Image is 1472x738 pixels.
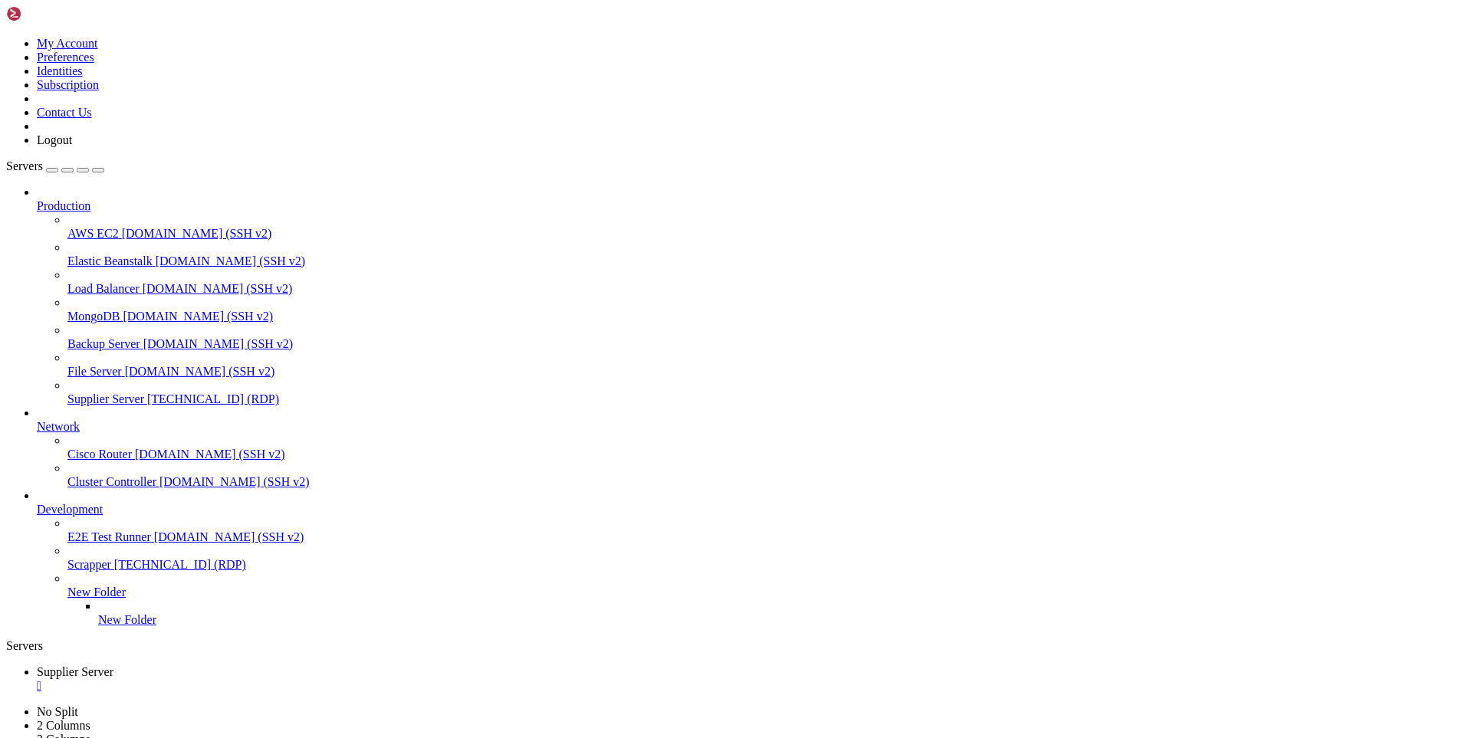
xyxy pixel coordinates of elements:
span: Servers [6,159,43,172]
li: Scrapper [TECHNICAL_ID] (RDP) [67,544,1466,572]
span: [DOMAIN_NAME] (SSH v2) [156,254,306,267]
a: Cluster Controller [DOMAIN_NAME] (SSH v2) [67,475,1466,489]
span: Supplier Server [37,665,113,678]
li: Cluster Controller [DOMAIN_NAME] (SSH v2) [67,461,1466,489]
li: File Server [DOMAIN_NAME] (SSH v2) [67,351,1466,379]
a: Supplier Server [37,665,1466,693]
span: Development [37,503,103,516]
li: New Folder [67,572,1466,627]
span: Cluster Controller [67,475,156,488]
a:  [37,679,1466,693]
span: [TECHNICAL_ID] (RDP) [147,392,279,405]
span: Network [37,420,80,433]
li: E2E Test Runner [DOMAIN_NAME] (SSH v2) [67,517,1466,544]
li: Network [37,406,1466,489]
span: [DOMAIN_NAME] (SSH v2) [125,365,275,378]
a: New Folder [67,585,1466,599]
span: Scrapper [67,558,111,571]
li: Cisco Router [DOMAIN_NAME] (SSH v2) [67,434,1466,461]
a: Production [37,199,1466,213]
span: [DOMAIN_NAME] (SSH v2) [159,475,310,488]
a: Supplier Server [TECHNICAL_ID] (RDP) [67,392,1466,406]
a: Cisco Router [DOMAIN_NAME] (SSH v2) [67,448,1466,461]
span: [DOMAIN_NAME] (SSH v2) [135,448,285,461]
img: Shellngn [6,6,94,21]
span: Backup Server [67,337,140,350]
span: Production [37,199,90,212]
li: New Folder [98,599,1466,627]
li: Supplier Server [TECHNICAL_ID] (RDP) [67,379,1466,406]
span: [DOMAIN_NAME] (SSH v2) [122,227,272,240]
a: Load Balancer [DOMAIN_NAME] (SSH v2) [67,282,1466,296]
span: New Folder [98,613,156,626]
a: File Server [DOMAIN_NAME] (SSH v2) [67,365,1466,379]
a: Scrapper [TECHNICAL_ID] (RDP) [67,558,1466,572]
a: Subscription [37,78,99,91]
a: Contact Us [37,106,92,119]
li: AWS EC2 [DOMAIN_NAME] (SSH v2) [67,213,1466,241]
span: New Folder [67,585,126,599]
li: Elastic Beanstalk [DOMAIN_NAME] (SSH v2) [67,241,1466,268]
span: AWS EC2 [67,227,119,240]
li: Production [37,185,1466,406]
span: [DOMAIN_NAME] (SSH v2) [123,310,273,323]
a: No Split [37,705,78,718]
span: Elastic Beanstalk [67,254,153,267]
a: Identities [37,64,83,77]
a: AWS EC2 [DOMAIN_NAME] (SSH v2) [67,227,1466,241]
span: MongoDB [67,310,120,323]
a: Servers [6,159,104,172]
span: E2E Test Runner [67,530,151,543]
span: [DOMAIN_NAME] (SSH v2) [143,337,294,350]
li: Load Balancer [DOMAIN_NAME] (SSH v2) [67,268,1466,296]
span: [DOMAIN_NAME] (SSH v2) [154,530,304,543]
div: Servers [6,639,1466,653]
a: New Folder [98,613,1466,627]
li: MongoDB [DOMAIN_NAME] (SSH v2) [67,296,1466,323]
span: [DOMAIN_NAME] (SSH v2) [143,282,293,295]
li: Development [37,489,1466,627]
a: E2E Test Runner [DOMAIN_NAME] (SSH v2) [67,530,1466,544]
span: [TECHNICAL_ID] (RDP) [114,558,246,571]
span: Supplier Server [67,392,144,405]
a: Backup Server [DOMAIN_NAME] (SSH v2) [67,337,1466,351]
a: Network [37,420,1466,434]
span: Cisco Router [67,448,132,461]
a: Logout [37,133,72,146]
span: File Server [67,365,122,378]
a: MongoDB [DOMAIN_NAME] (SSH v2) [67,310,1466,323]
li: Backup Server [DOMAIN_NAME] (SSH v2) [67,323,1466,351]
a: Elastic Beanstalk [DOMAIN_NAME] (SSH v2) [67,254,1466,268]
a: Development [37,503,1466,517]
a: My Account [37,37,98,50]
a: 2 Columns [37,719,90,732]
a: Preferences [37,51,94,64]
span: Load Balancer [67,282,140,295]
